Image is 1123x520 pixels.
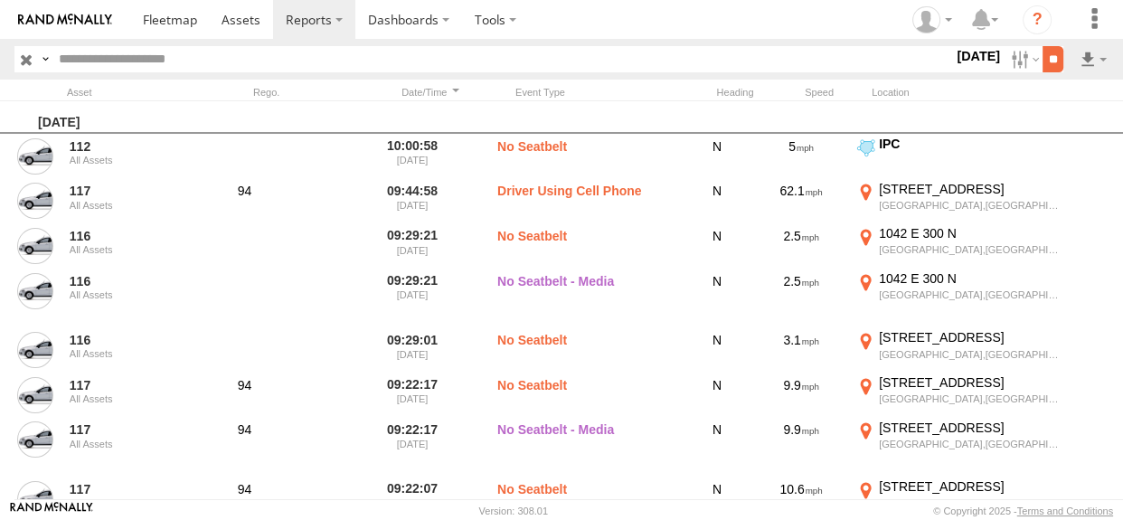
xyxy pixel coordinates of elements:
a: Terms and Conditions [1017,506,1113,516]
div: 94 [238,481,368,497]
label: 09:22:17 [DATE] [378,374,447,416]
label: 09:29:21 [DATE] [378,270,447,326]
div: [GEOGRAPHIC_DATA],[GEOGRAPHIC_DATA] [879,438,1059,450]
div: IPC [879,136,1059,152]
div: All Assets [70,155,200,165]
img: rand-logo.svg [18,14,112,26]
a: 117 [70,377,200,393]
div: All Assets [70,393,200,404]
div: All Assets [70,289,200,300]
label: Export results as... [1078,46,1109,72]
label: Click to View Event Location [854,374,1062,416]
div: [GEOGRAPHIC_DATA],[GEOGRAPHIC_DATA] [879,288,1059,301]
label: Click to View Event Location [854,478,1062,520]
a: Visit our Website [10,502,93,520]
label: 09:22:17 [DATE] [378,420,447,476]
div: 2.5 [756,225,846,267]
div: N [685,374,749,416]
a: 117 [70,183,200,199]
div: 1042 E 300 N [879,225,1059,241]
div: [GEOGRAPHIC_DATA],[GEOGRAPHIC_DATA] [879,243,1059,256]
label: Click to View Event Location [854,270,1062,326]
div: 94 [238,377,368,393]
div: 94 [238,183,368,199]
label: Click to View Event Location [854,136,1062,177]
a: 116 [70,273,200,289]
label: [DATE] [953,46,1004,66]
label: Click to View Event Location [854,181,1062,222]
div: 9.9 [756,374,846,416]
label: No Seatbelt - Media [497,270,678,326]
a: 116 [70,228,200,244]
div: 5 [756,136,846,177]
div: [GEOGRAPHIC_DATA],[GEOGRAPHIC_DATA] [879,392,1059,405]
label: No Seatbelt [497,136,678,177]
div: All Assets [70,244,200,255]
label: No Seatbelt [497,478,678,520]
div: 2.5 [756,270,846,326]
label: Search Filter Options [1004,46,1043,72]
div: N [685,181,749,222]
div: 10.6 [756,478,846,520]
label: No Seatbelt - Media [497,420,678,476]
div: [STREET_ADDRESS] [879,374,1059,391]
div: N [685,136,749,177]
div: 9.9 [756,420,846,476]
div: N [685,225,749,267]
a: 117 [70,421,200,438]
div: 1042 E 300 N [879,270,1059,287]
label: 10:00:58 [DATE] [378,136,447,177]
div: [GEOGRAPHIC_DATA],[GEOGRAPHIC_DATA] [879,199,1059,212]
div: All Assets [70,348,200,359]
div: All Assets [70,439,200,449]
label: Click to View Event Location [854,225,1062,267]
div: N [685,329,749,371]
div: 62.1 [756,181,846,222]
div: [GEOGRAPHIC_DATA],[GEOGRAPHIC_DATA] [879,348,1059,361]
label: 09:22:07 [DATE] [378,478,447,520]
label: Driver Using Cell Phone [497,181,678,222]
div: N [685,478,749,520]
i: ? [1023,5,1052,34]
div: Click to Sort [396,86,465,99]
div: [STREET_ADDRESS] [879,181,1059,197]
label: No Seatbelt [497,225,678,267]
label: 09:29:01 [DATE] [378,329,447,371]
label: No Seatbelt [497,374,678,416]
div: [STREET_ADDRESS] [879,478,1059,495]
div: N [685,270,749,326]
a: 117 [70,481,200,497]
label: Click to View Event Location [854,420,1062,476]
div: N [685,420,749,476]
div: [STREET_ADDRESS] [879,329,1059,345]
a: 112 [70,138,200,155]
label: 09:29:21 [DATE] [378,225,447,267]
div: Brandon Hickerson [906,6,958,33]
div: 94 [238,421,368,438]
div: 3.1 [756,329,846,371]
div: Version: 308.01 [479,506,548,516]
div: All Assets [70,497,200,508]
label: Click to View Event Location [854,329,1062,371]
a: 116 [70,332,200,348]
label: 09:44:58 [DATE] [378,181,447,222]
div: [GEOGRAPHIC_DATA],[GEOGRAPHIC_DATA] [879,496,1059,509]
label: Search Query [38,46,52,72]
div: All Assets [70,200,200,211]
div: © Copyright 2025 - [933,506,1113,516]
div: [STREET_ADDRESS] [879,420,1059,436]
label: No Seatbelt [497,329,678,371]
